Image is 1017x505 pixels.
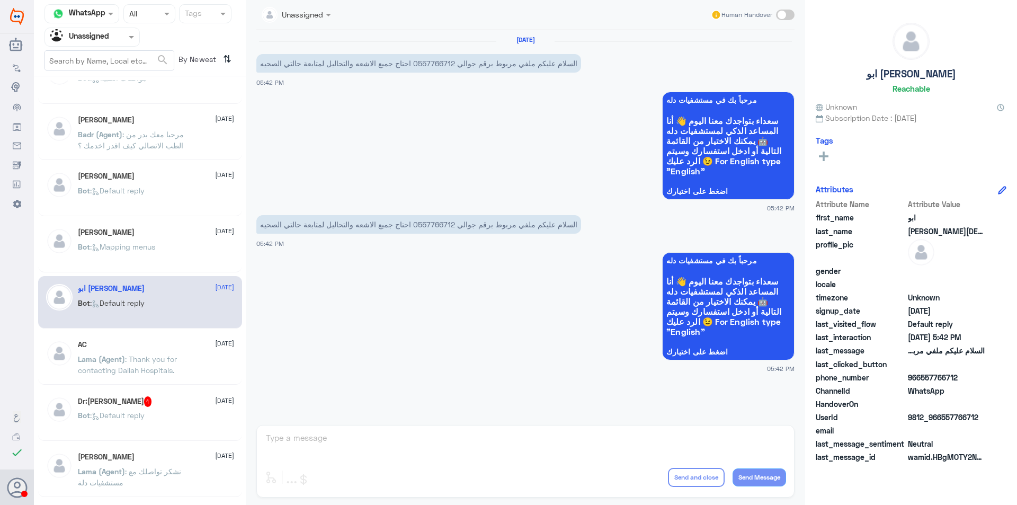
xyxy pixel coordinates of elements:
span: 05:42 PM [256,79,284,86]
span: 2025-09-14T14:42:02.799Z [908,305,985,316]
span: : مرحبا معك بدر من الطب الاتصالي كيف اقدر اخدمك ؟ [78,130,184,150]
span: 2 [908,385,985,396]
span: UserId [816,412,906,423]
img: defaultAdmin.png [46,453,73,479]
span: profile_pic [816,239,906,263]
span: null [908,279,985,290]
span: [DATE] [215,170,234,180]
img: defaultAdmin.png [46,340,73,367]
h5: ام حسين [78,116,135,125]
span: مسفر السبيعي [908,226,985,237]
span: first_name [816,212,906,223]
span: : Default reply [90,186,145,195]
span: اضغط على اختيارك [666,348,790,356]
img: whatsapp.png [50,6,66,22]
h6: [DATE] [496,36,555,43]
h6: Attributes [816,184,853,194]
span: [DATE] [215,339,234,348]
span: 05:42 PM [256,240,284,247]
span: last_message_sentiment [816,438,906,449]
button: search [156,51,169,69]
span: Subscription Date : [DATE] [816,112,1006,123]
span: last_interaction [816,332,906,343]
span: null [908,398,985,410]
span: سعداء بتواجدك معنا اليوم 👋 أنا المساعد الذكي لمستشفيات دله 🤖 يمكنك الاختيار من القائمة التالية أو... [666,116,790,176]
span: locale [816,279,906,290]
span: gender [816,265,906,277]
h5: Mariam Alrayes [78,228,135,237]
img: defaultAdmin.png [46,396,73,423]
span: ChannelId [816,385,906,396]
span: 966557766712 [908,372,985,383]
span: null [908,359,985,370]
span: 2025-09-14T14:42:42.86Z [908,332,985,343]
img: defaultAdmin.png [46,284,73,311]
span: last_name [816,226,906,237]
div: Tags [183,7,202,21]
span: 05:42 PM [767,203,795,212]
span: last_visited_flow [816,318,906,330]
span: wamid.HBgMOTY2NTU3NzY2NzEyFQIAEhgUMkE5MkZCNkJBNDNBMDg4NTFDMTUA [908,451,985,463]
h5: Dr:mohamed mohey [78,396,152,407]
span: اضغط على اختيارك [666,187,790,196]
span: Attribute Value [908,199,985,210]
img: defaultAdmin.png [46,228,73,254]
span: [DATE] [215,226,234,236]
h5: Sara Alfaran [78,453,135,462]
p: 14/9/2025, 5:42 PM [256,54,581,73]
h5: Mubarak [78,172,135,181]
i: check [11,446,23,459]
img: Widebot Logo [10,8,24,25]
span: مرحباً بك في مستشفيات دله [666,96,790,104]
span: Attribute Name [816,199,906,210]
span: timezone [816,292,906,303]
span: null [908,265,985,277]
h6: Reachable [893,84,930,93]
span: السلام عليكم ملفي مربوط برقم جوالي 0557766712 احتاج جميع الاشعه والتحاليل لمتابعة حالتي الصحيه [908,345,985,356]
span: Unknown [816,101,857,112]
i: ⇅ [223,50,231,68]
img: defaultAdmin.png [908,239,934,265]
span: : Default reply [90,298,145,307]
span: search [156,54,169,66]
button: Send Message [733,468,786,486]
input: Search by Name, Local etc… [45,51,174,70]
button: Avatar [7,477,27,498]
span: Lama (Agent) [78,467,125,476]
span: Bot [78,242,90,251]
span: ابو [908,212,985,223]
span: [DATE] [215,451,234,460]
span: 9812_966557766712 [908,412,985,423]
span: مرحباً بك في مستشفيات دله [666,256,790,265]
img: defaultAdmin.png [46,172,73,198]
span: 0 [908,438,985,449]
span: [DATE] [215,282,234,292]
span: Badr (Agent) [78,130,122,139]
img: defaultAdmin.png [46,116,73,142]
span: phone_number [816,372,906,383]
span: : Mapping menus [90,242,155,251]
button: Send and close [668,468,725,487]
span: Default reply [908,318,985,330]
h5: AC [78,340,87,349]
span: Unknown [908,292,985,303]
span: Lama (Agent) [78,355,125,364]
span: : Thank you for contacting Dallah Hospitals. [78,355,177,375]
span: last_message [816,345,906,356]
span: 05:42 PM [767,364,795,373]
span: last_message_id [816,451,906,463]
img: Unassigned.svg [50,29,66,45]
span: last_clicked_button [816,359,906,370]
span: [DATE] [215,396,234,405]
span: email [816,425,906,436]
span: : نشكر تواصلك مع مستشفيات دلة [78,467,181,487]
span: 1 [144,396,152,407]
span: Bot [78,186,90,195]
span: HandoverOn [816,398,906,410]
p: 14/9/2025, 5:42 PM [256,215,581,234]
h6: Tags [816,136,833,145]
span: Bot [78,298,90,307]
span: : Default reply [90,411,145,420]
span: [DATE] [215,114,234,123]
h5: ابو مسفر السبيعي [78,284,145,293]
